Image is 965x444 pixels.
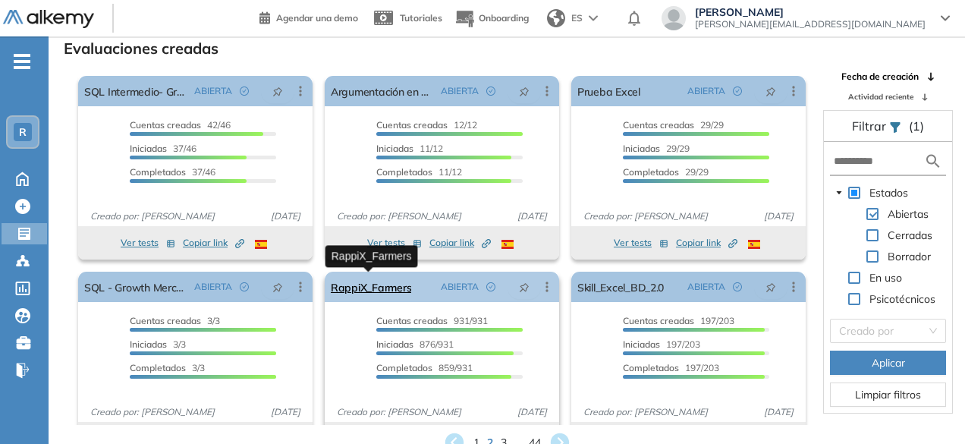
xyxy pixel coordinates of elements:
[84,405,221,419] span: Creado por: [PERSON_NAME]
[331,272,411,302] a: RappiX_Farmers
[866,290,938,308] span: Psicotécnicos
[454,2,529,35] button: Onboarding
[830,351,946,375] button: Aplicar
[848,91,913,102] span: Actividad reciente
[64,39,218,58] h3: Evaluaciones creadas
[614,234,668,252] button: Ver tests
[888,228,932,242] span: Cerradas
[183,236,244,250] span: Copiar link
[376,362,432,373] span: Completados
[888,207,929,221] span: Abiertas
[130,315,201,326] span: Cuentas creadas
[676,234,737,252] button: Copiar link
[84,76,188,106] a: SQL Intermedio- Growth
[754,79,787,103] button: pushpin
[331,209,467,223] span: Creado por: [PERSON_NAME]
[835,189,843,197] span: caret-down
[623,339,700,350] span: 197/203
[272,85,283,97] span: pushpin
[259,8,358,26] a: Agendar una demo
[511,209,553,223] span: [DATE]
[376,315,488,326] span: 931/931
[623,143,690,154] span: 29/29
[441,84,479,98] span: ABIERTA
[695,6,926,18] span: [PERSON_NAME]
[376,119,448,131] span: Cuentas creadas
[130,143,196,154] span: 37/46
[240,282,249,291] span: check-circle
[255,240,267,249] img: ESP
[376,143,443,154] span: 11/12
[508,275,541,299] button: pushpin
[676,236,737,250] span: Copiar link
[547,9,565,27] img: world
[400,12,442,24] span: Tutoriales
[194,84,232,98] span: ABIERTA
[183,234,244,252] button: Copiar link
[130,166,186,178] span: Completados
[872,354,905,371] span: Aplicar
[429,236,491,250] span: Copiar link
[376,339,454,350] span: 876/931
[623,119,724,131] span: 29/29
[130,315,220,326] span: 3/3
[623,315,694,326] span: Cuentas creadas
[486,87,495,96] span: check-circle
[577,209,714,223] span: Creado por: [PERSON_NAME]
[376,143,413,154] span: Iniciadas
[441,280,479,294] span: ABIERTA
[885,247,934,266] span: Borrador
[754,275,787,299] button: pushpin
[924,152,942,171] img: search icon
[130,166,215,178] span: 37/46
[623,166,679,178] span: Completados
[508,79,541,103] button: pushpin
[376,166,462,178] span: 11/12
[519,281,530,293] span: pushpin
[3,10,94,29] img: Logo
[623,143,660,154] span: Iniciadas
[909,117,924,135] span: (1)
[577,272,664,302] a: Skill_Excel_BD_2.0
[325,245,418,267] div: RappiX_Farmers
[748,240,760,249] img: ESP
[261,79,294,103] button: pushpin
[130,362,205,373] span: 3/3
[376,119,477,131] span: 12/12
[84,209,221,223] span: Creado por: [PERSON_NAME]
[623,119,694,131] span: Cuentas creadas
[869,292,935,306] span: Psicotécnicos
[869,186,908,200] span: Estados
[130,119,231,131] span: 42/46
[687,280,725,294] span: ABIERTA
[14,60,30,63] i: -
[19,126,27,138] span: R
[130,119,201,131] span: Cuentas creadas
[765,281,776,293] span: pushpin
[623,166,709,178] span: 29/29
[733,282,742,291] span: check-circle
[885,205,932,223] span: Abiertas
[577,76,640,106] a: Prueba Excel
[121,234,175,252] button: Ver tests
[841,70,919,83] span: Fecha de creación
[623,362,719,373] span: 197/203
[577,405,714,419] span: Creado por: [PERSON_NAME]
[240,87,249,96] span: check-circle
[758,405,800,419] span: [DATE]
[695,18,926,30] span: [PERSON_NAME][EMAIL_ADDRESS][DOMAIN_NAME]
[733,87,742,96] span: check-circle
[130,339,186,350] span: 3/3
[265,405,306,419] span: [DATE]
[866,269,905,287] span: En uso
[571,11,583,25] span: ES
[758,209,800,223] span: [DATE]
[869,271,902,285] span: En uso
[623,362,679,373] span: Completados
[376,339,413,350] span: Iniciadas
[130,339,167,350] span: Iniciadas
[272,281,283,293] span: pushpin
[866,184,911,202] span: Estados
[830,383,946,407] button: Limpiar filtros
[130,362,186,373] span: Completados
